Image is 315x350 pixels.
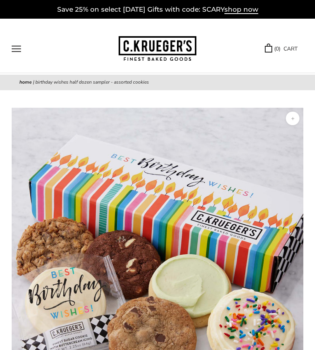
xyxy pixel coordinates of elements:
a: (0) CART [265,44,297,53]
span: shop now [224,5,258,14]
img: C.KRUEGER'S [119,36,196,61]
button: Open navigation [12,45,21,52]
span: | [33,79,34,85]
a: Save 25% on select [DATE] Gifts with code: SCARYshop now [57,5,258,14]
a: Home [19,79,32,85]
span: Birthday Wishes Half Dozen Sampler - Assorted Cookies [35,79,149,85]
button: Zoom [286,112,299,125]
nav: breadcrumbs [19,79,296,86]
